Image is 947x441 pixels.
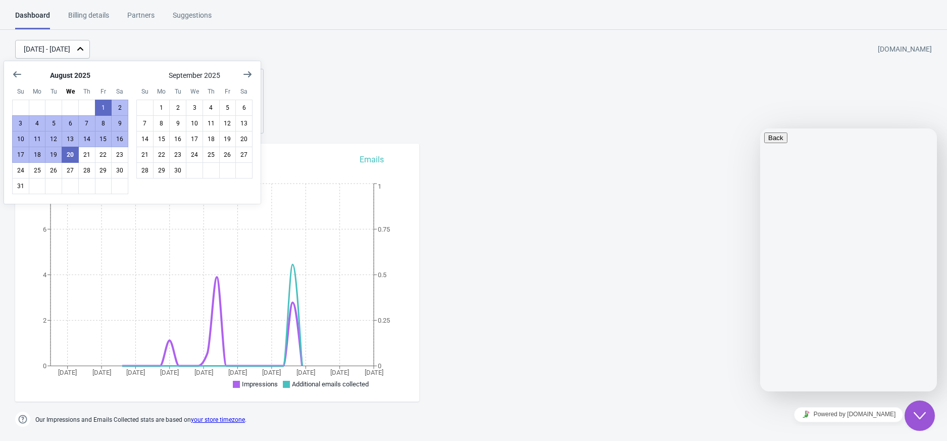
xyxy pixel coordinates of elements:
[111,162,128,179] button: August 30 2025
[169,147,186,163] button: September 23 2025
[8,65,26,83] button: Show previous month, July 2025
[12,162,29,179] button: August 24 2025
[203,83,220,100] div: Thursday
[45,83,62,100] div: Tuesday
[153,83,170,100] div: Monday
[29,162,46,179] button: August 25 2025
[111,115,128,131] button: August 9 2025
[136,131,154,147] button: September 14 2025
[35,412,246,428] span: Our Impressions and Emails Collected stats are based on .
[111,147,128,163] button: August 23 2025
[68,10,109,28] div: Billing details
[330,369,349,376] tspan: [DATE]
[45,147,62,163] button: August 19 2025
[378,271,386,279] tspan: 0.5
[219,147,236,163] button: September 26 2025
[219,100,236,116] button: September 5 2025
[111,83,128,100] div: Saturday
[153,100,170,116] button: September 1 2025
[378,362,381,370] tspan: 0
[12,115,29,131] button: August 3 2025
[153,162,170,179] button: September 29 2025
[262,369,281,376] tspan: [DATE]
[136,147,154,163] button: September 21 2025
[173,10,212,28] div: Suggestions
[760,403,937,426] iframe: chat widget
[228,369,247,376] tspan: [DATE]
[111,100,128,116] button: August 2 2025
[186,100,203,116] button: September 3 2025
[378,226,390,233] tspan: 0.75
[29,147,46,163] button: August 18 2025
[78,115,95,131] button: August 7 2025
[78,162,95,179] button: August 28 2025
[219,83,236,100] div: Friday
[136,115,154,131] button: September 7 2025
[62,162,79,179] button: August 27 2025
[186,115,203,131] button: September 10 2025
[62,131,79,147] button: August 13 2025
[45,131,62,147] button: August 12 2025
[292,380,369,388] span: Additional emails collected
[15,412,30,427] img: help.png
[43,362,46,370] tspan: 0
[95,115,112,131] button: August 8 2025
[296,369,315,376] tspan: [DATE]
[95,147,112,163] button: August 22 2025
[194,369,213,376] tspan: [DATE]
[169,131,186,147] button: September 16 2025
[203,147,220,163] button: September 25 2025
[235,131,253,147] button: September 20 2025
[378,183,381,190] tspan: 1
[242,380,278,388] span: Impressions
[905,401,937,431] iframe: chat widget
[29,115,46,131] button: August 4 2025
[95,131,112,147] button: August 15 2025
[203,115,220,131] button: September 11 2025
[878,40,932,59] div: [DOMAIN_NAME]
[12,131,29,147] button: August 10 2025
[219,131,236,147] button: September 19 2025
[62,115,79,131] button: August 6 2025
[235,147,253,163] button: September 27 2025
[136,162,154,179] button: September 28 2025
[169,162,186,179] button: September 30 2025
[24,44,70,55] div: [DATE] - [DATE]
[191,416,245,423] a: your store timezone
[45,115,62,131] button: August 5 2025
[43,226,46,233] tspan: 6
[29,131,46,147] button: August 11 2025
[238,65,257,83] button: Show next month, October 2025
[78,83,95,100] div: Thursday
[169,100,186,116] button: September 2 2025
[169,83,186,100] div: Tuesday
[58,369,77,376] tspan: [DATE]
[365,369,383,376] tspan: [DATE]
[153,115,170,131] button: September 8 2025
[95,100,112,116] button: August 1 2025
[12,147,29,163] button: August 17 2025
[15,10,50,29] div: Dashboard
[235,83,253,100] div: Saturday
[43,271,47,279] tspan: 4
[43,317,46,324] tspan: 2
[111,131,128,147] button: August 16 2025
[126,369,145,376] tspan: [DATE]
[29,83,46,100] div: Monday
[203,131,220,147] button: September 18 2025
[62,147,79,163] button: Today August 20 2025
[45,162,62,179] button: August 26 2025
[92,369,111,376] tspan: [DATE]
[153,131,170,147] button: September 15 2025
[160,369,179,376] tspan: [DATE]
[203,100,220,116] button: September 4 2025
[153,147,170,163] button: September 22 2025
[12,178,29,194] button: August 31 2025
[95,83,112,100] div: Friday
[186,147,203,163] button: September 24 2025
[760,128,937,391] iframe: chat widget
